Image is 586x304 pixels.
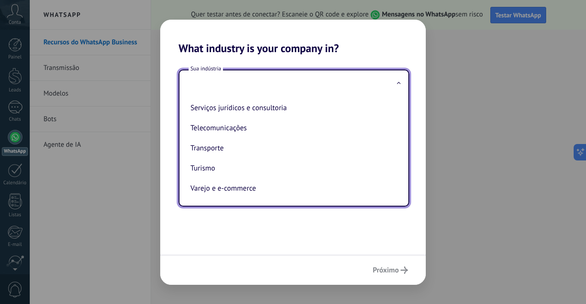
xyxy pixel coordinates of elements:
[187,98,397,118] li: Serviços jurídicos e consultoria
[189,65,223,73] span: Sua indústria
[187,158,397,178] li: Turismo
[160,20,426,55] h2: What industry is your company in?
[187,118,397,138] li: Telecomunicações
[187,178,397,198] li: Varejo e e-commerce
[187,138,397,158] li: Transporte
